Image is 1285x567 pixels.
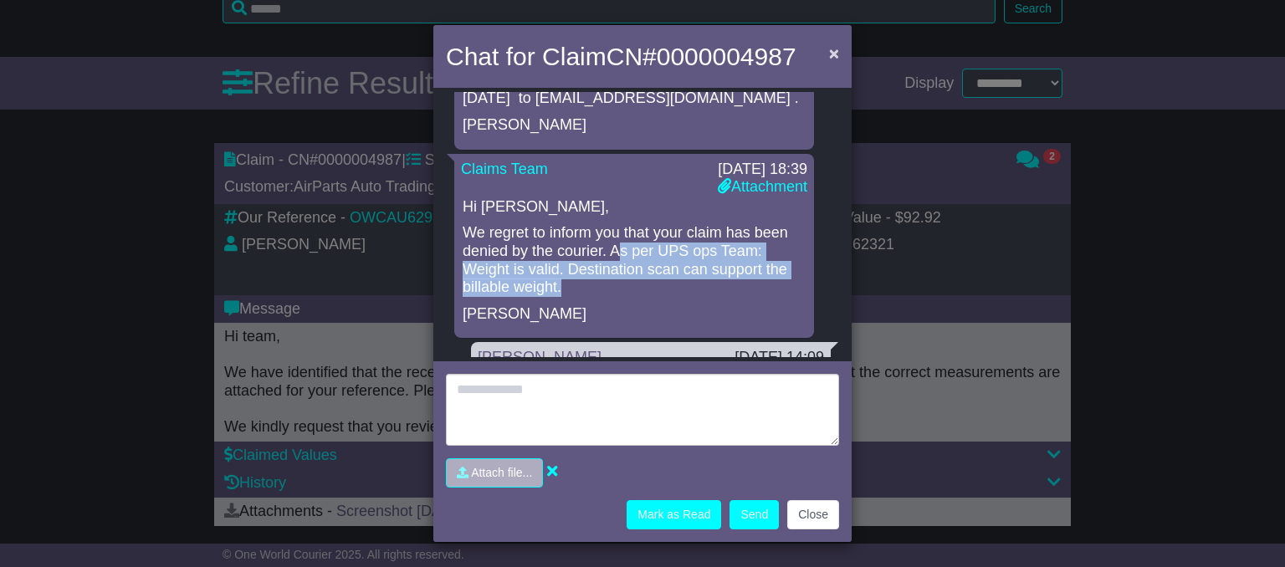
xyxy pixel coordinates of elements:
p: [PERSON_NAME] [463,116,806,135]
span: CN# [607,43,796,70]
span: × [829,43,839,63]
div: [DATE] 18:39 [718,161,807,179]
p: Hi [PERSON_NAME], [463,198,806,217]
p: We regret to inform you that your claim has been denied by the courier. As per UPS ops Team: Weig... [463,224,806,296]
button: Mark as Read [627,500,721,529]
button: Send [730,500,779,529]
h4: Chat for Claim [446,38,796,75]
button: Close [787,500,839,529]
a: Attachment [718,178,807,195]
div: [DATE] 14:09 [735,349,824,367]
a: Claims Team [461,161,548,177]
span: 0000004987 [657,43,796,70]
a: [PERSON_NAME] [478,349,602,365]
button: Close [821,36,847,70]
p: [PERSON_NAME] [463,305,806,324]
